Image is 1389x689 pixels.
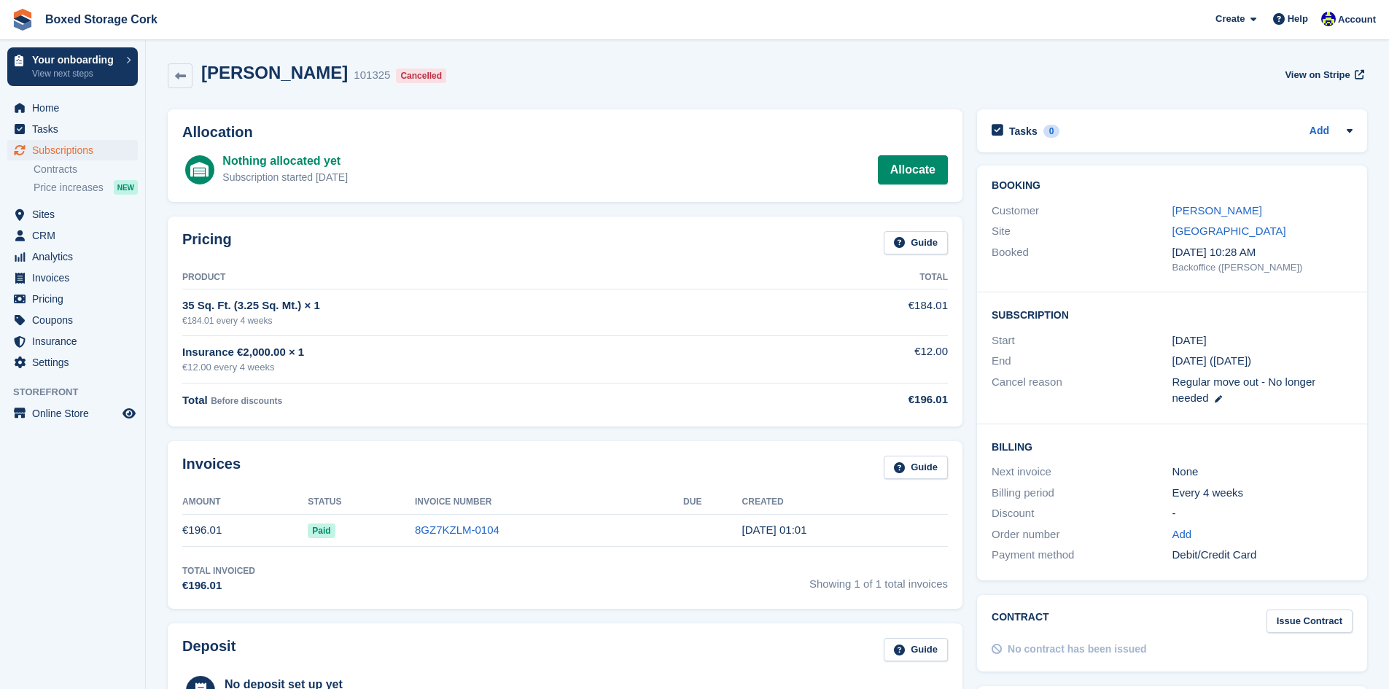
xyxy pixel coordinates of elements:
[992,203,1172,219] div: Customer
[396,69,446,83] div: Cancelled
[114,180,138,195] div: NEW
[182,360,777,375] div: €12.00 every 4 weeks
[992,526,1172,543] div: Order number
[120,405,138,422] a: Preview store
[777,289,948,335] td: €184.01
[182,266,777,289] th: Product
[1172,375,1316,405] span: Regular move out - No longer needed
[1172,225,1286,237] a: [GEOGRAPHIC_DATA]
[1008,642,1147,657] div: No contract has been issued
[992,485,1172,502] div: Billing period
[992,547,1172,564] div: Payment method
[32,403,120,424] span: Online Store
[884,456,948,480] a: Guide
[32,55,119,65] p: Your onboarding
[32,289,120,309] span: Pricing
[182,491,308,514] th: Amount
[354,67,390,84] div: 101325
[222,152,348,170] div: Nothing allocated yet
[182,577,255,594] div: €196.01
[32,268,120,288] span: Invoices
[1172,547,1353,564] div: Debit/Credit Card
[992,244,1172,275] div: Booked
[992,505,1172,522] div: Discount
[182,394,208,406] span: Total
[742,523,807,536] time: 2025-08-28 00:01:17 UTC
[777,335,948,383] td: €12.00
[1043,125,1060,138] div: 0
[32,119,120,139] span: Tasks
[1172,204,1262,217] a: [PERSON_NAME]
[308,523,335,538] span: Paid
[32,140,120,160] span: Subscriptions
[7,119,138,139] a: menu
[308,491,415,514] th: Status
[992,374,1172,407] div: Cancel reason
[1338,12,1376,27] span: Account
[1310,123,1329,140] a: Add
[7,331,138,351] a: menu
[884,231,948,255] a: Guide
[1215,12,1245,26] span: Create
[7,352,138,373] a: menu
[182,456,241,480] h2: Invoices
[777,266,948,289] th: Total
[7,98,138,118] a: menu
[809,564,948,594] span: Showing 1 of 1 total invoices
[7,268,138,288] a: menu
[7,403,138,424] a: menu
[32,310,120,330] span: Coupons
[12,9,34,31] img: stora-icon-8386f47178a22dfd0bd8f6a31ec36ba5ce8667c1dd55bd0f319d3a0aa187defe.svg
[1009,125,1038,138] h2: Tasks
[1172,505,1353,522] div: -
[222,170,348,185] div: Subscription started [DATE]
[7,310,138,330] a: menu
[878,155,948,184] a: Allocate
[32,352,120,373] span: Settings
[7,140,138,160] a: menu
[32,331,120,351] span: Insurance
[32,246,120,267] span: Analytics
[1172,332,1207,349] time: 2025-08-28 00:00:00 UTC
[777,392,948,408] div: €196.01
[7,225,138,246] a: menu
[182,564,255,577] div: Total Invoiced
[992,332,1172,349] div: Start
[13,385,145,400] span: Storefront
[415,523,499,536] a: 8GZ7KZLM-0104
[992,180,1353,192] h2: Booking
[201,63,348,82] h2: [PERSON_NAME]
[34,179,138,195] a: Price increases NEW
[742,491,948,514] th: Created
[34,181,104,195] span: Price increases
[415,491,683,514] th: Invoice Number
[1172,464,1353,480] div: None
[182,344,777,361] div: Insurance €2,000.00 × 1
[1267,610,1353,634] a: Issue Contract
[1172,354,1252,367] span: [DATE] ([DATE])
[182,638,236,662] h2: Deposit
[182,231,232,255] h2: Pricing
[992,610,1049,634] h2: Contract
[39,7,163,31] a: Boxed Storage Cork
[1321,12,1336,26] img: Vincent
[7,289,138,309] a: menu
[1288,12,1308,26] span: Help
[7,47,138,86] a: Your onboarding View next steps
[1172,244,1353,261] div: [DATE] 10:28 AM
[182,297,777,314] div: 35 Sq. Ft. (3.25 Sq. Mt.) × 1
[7,204,138,225] a: menu
[32,98,120,118] span: Home
[182,314,777,327] div: €184.01 every 4 weeks
[1285,68,1350,82] span: View on Stripe
[1172,260,1353,275] div: Backoffice ([PERSON_NAME])
[992,307,1353,322] h2: Subscription
[7,246,138,267] a: menu
[992,223,1172,240] div: Site
[992,353,1172,370] div: End
[32,225,120,246] span: CRM
[1279,63,1367,87] a: View on Stripe
[182,514,308,547] td: €196.01
[1172,485,1353,502] div: Every 4 weeks
[32,67,119,80] p: View next steps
